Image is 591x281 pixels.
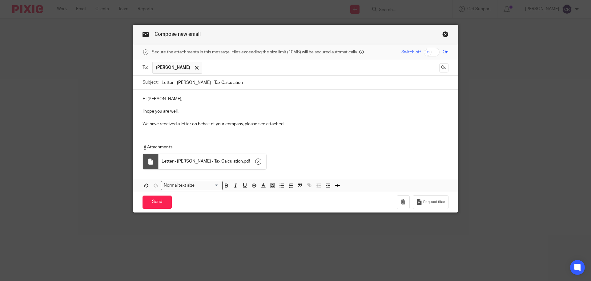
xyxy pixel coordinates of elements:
[161,181,223,190] div: Search for option
[423,200,445,205] span: Request files
[443,49,448,55] span: On
[244,158,250,164] span: pdf
[143,64,149,71] label: To:
[442,31,448,39] a: Close this dialog window
[401,49,421,55] span: Switch off
[159,154,266,169] div: .
[143,144,440,150] p: Attachments
[152,49,358,55] span: Secure the attachments in this message. Files exceeding the size limit (10MB) will be secured aut...
[156,64,190,71] span: [PERSON_NAME]
[143,121,448,127] p: We have received a letter on behalf of your company, please see attached.
[143,108,448,114] p: I hope you are well.
[155,32,201,37] span: Compose new email
[439,63,448,72] button: Cc
[413,195,448,209] button: Request files
[197,182,219,189] input: Search for option
[143,79,159,85] label: Subject:
[163,182,196,189] span: Normal text size
[143,96,448,102] p: Hi [PERSON_NAME],
[162,158,243,164] span: Letter - [PERSON_NAME] - Tax Calculation
[143,196,172,209] input: Send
